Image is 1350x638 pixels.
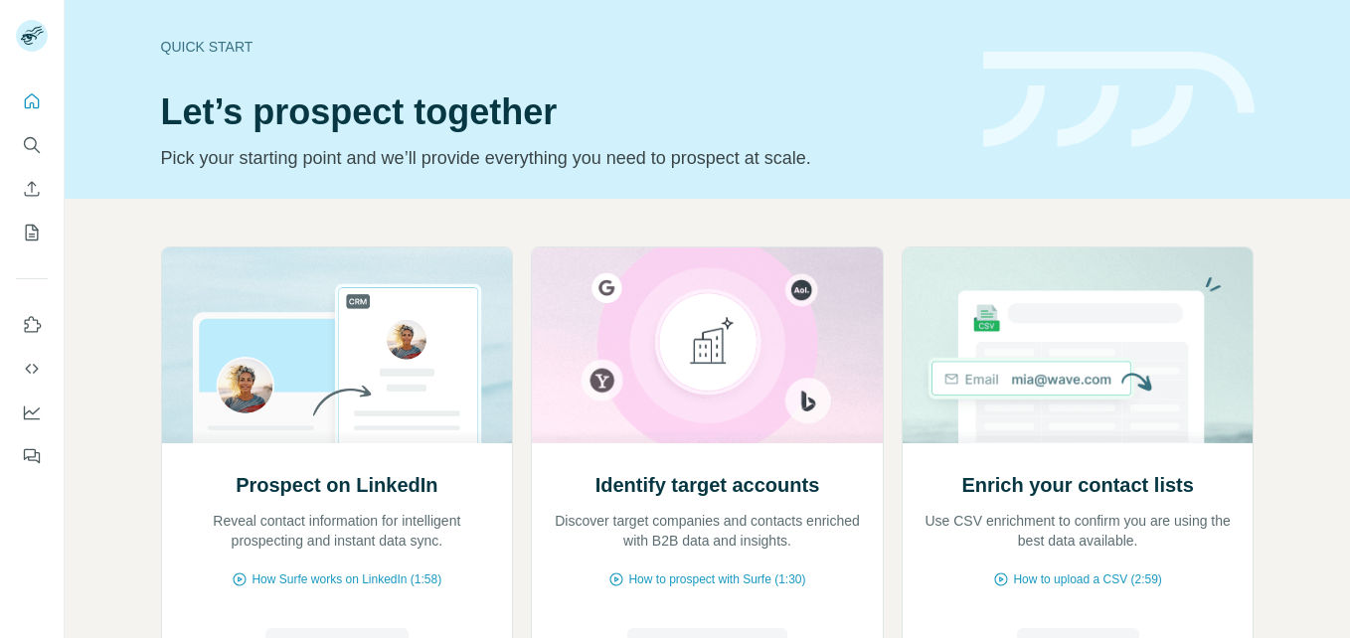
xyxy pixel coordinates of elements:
[16,215,48,250] button: My lists
[628,570,805,588] span: How to prospect with Surfe (1:30)
[16,438,48,474] button: Feedback
[552,511,863,551] p: Discover target companies and contacts enriched with B2B data and insights.
[923,511,1234,551] p: Use CSV enrichment to confirm you are using the best data available.
[236,471,437,499] h2: Prospect on LinkedIn
[252,570,441,588] span: How Surfe works on LinkedIn (1:58)
[16,171,48,207] button: Enrich CSV
[983,52,1255,148] img: banner
[16,395,48,430] button: Dashboard
[16,83,48,119] button: Quick start
[161,92,959,132] h1: Let’s prospect together
[16,351,48,387] button: Use Surfe API
[182,511,493,551] p: Reveal contact information for intelligent prospecting and instant data sync.
[961,471,1193,499] h2: Enrich your contact lists
[1013,570,1161,588] span: How to upload a CSV (2:59)
[595,471,820,499] h2: Identify target accounts
[161,247,514,443] img: Prospect on LinkedIn
[16,307,48,343] button: Use Surfe on LinkedIn
[16,127,48,163] button: Search
[902,247,1255,443] img: Enrich your contact lists
[161,37,959,57] div: Quick start
[161,144,959,172] p: Pick your starting point and we’ll provide everything you need to prospect at scale.
[531,247,884,443] img: Identify target accounts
